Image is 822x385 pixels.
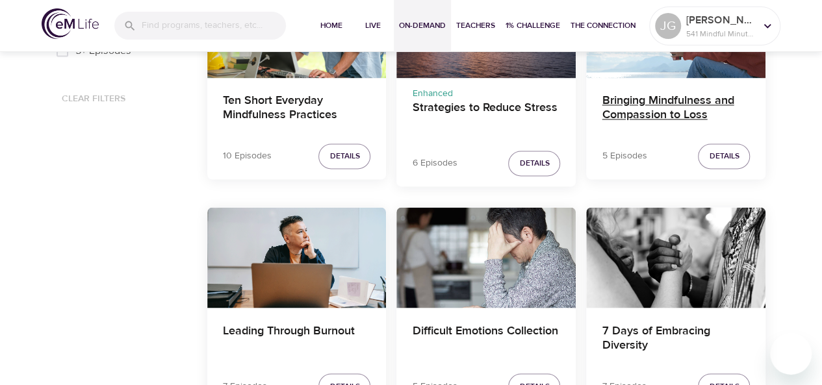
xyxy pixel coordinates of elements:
button: Details [318,143,370,169]
span: On-Demand [399,19,446,32]
span: Enhanced [412,88,452,99]
p: [PERSON_NAME] [686,12,755,28]
input: Find programs, teachers, etc... [142,12,286,40]
span: Home [316,19,347,32]
button: Details [508,151,560,176]
p: 10 Episodes [223,149,272,163]
p: 5 Episodes [602,149,647,163]
h4: Leading Through Burnout [223,323,371,354]
p: 6 Episodes [412,156,457,170]
h4: Ten Short Everyday Mindfulness Practices [223,93,371,125]
span: Teachers [456,19,495,32]
p: 541 Mindful Minutes [686,28,755,40]
button: Difficult Emotions Collection [396,207,576,308]
h4: 7 Days of Embracing Diversity [602,323,750,354]
h4: Bringing Mindfulness and Compassion to Loss [602,93,750,125]
button: 7 Days of Embracing Diversity [586,207,765,308]
span: Details [709,149,739,163]
button: Details [698,143,750,169]
iframe: Button to launch messaging window [770,333,812,375]
img: logo [42,8,99,39]
span: The Connection [571,19,636,32]
span: Live [357,19,389,32]
div: JG [655,13,681,39]
button: Leading Through Burnout [207,207,387,308]
span: Details [519,156,549,170]
span: Details [329,149,359,163]
h4: Strategies to Reduce Stress [412,101,560,132]
span: 1% Challenge [506,19,560,32]
h4: Difficult Emotions Collection [412,323,560,354]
